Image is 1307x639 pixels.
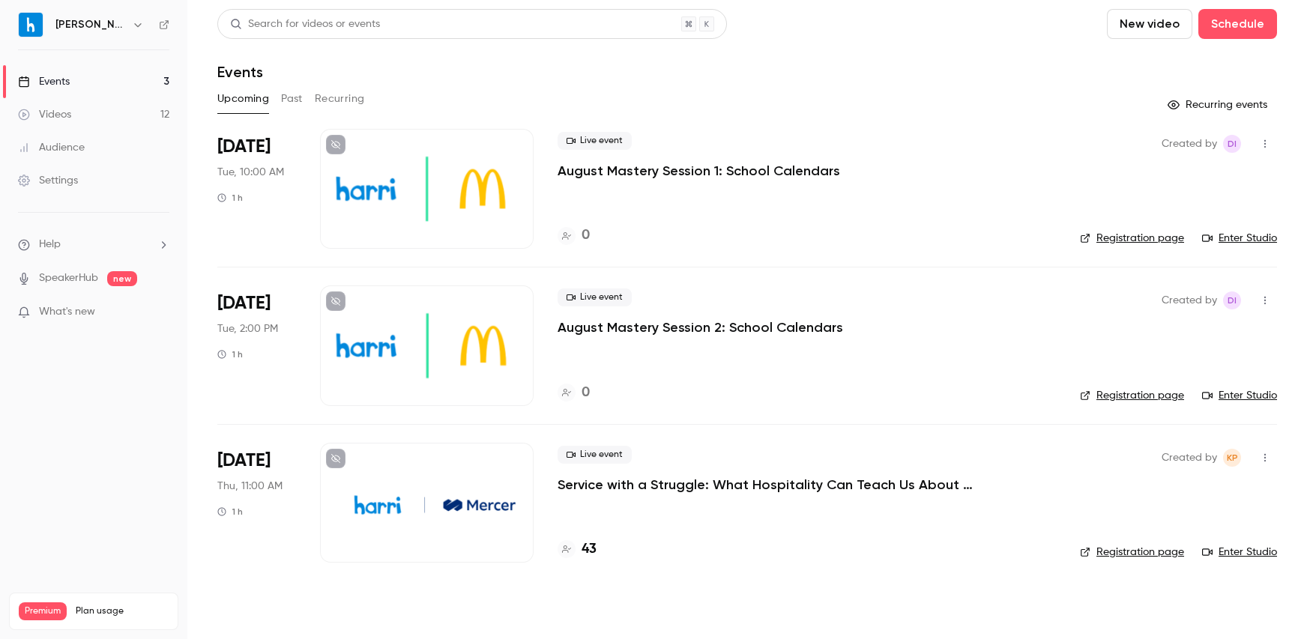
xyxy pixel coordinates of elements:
a: Service with a Struggle: What Hospitality Can Teach Us About Supporting Frontline Teams [558,476,1007,494]
a: August Mastery Session 2: School Calendars [558,318,843,336]
a: 0 [558,383,590,403]
p: Videos [19,620,47,634]
a: Enter Studio [1202,388,1277,403]
div: Settings [18,173,78,188]
span: [DATE] [217,449,271,473]
p: / 300 [138,620,169,634]
span: Live event [558,446,632,464]
span: Tue, 10:00 AM [217,165,284,180]
div: Videos [18,107,71,122]
span: DI [1228,135,1237,153]
h4: 43 [582,539,597,560]
button: Past [281,87,303,111]
span: Tue, 2:00 PM [217,321,278,336]
span: What's new [39,304,95,320]
h6: [PERSON_NAME] [55,17,126,32]
iframe: Noticeable Trigger [151,306,169,319]
li: help-dropdown-opener [18,237,169,252]
span: Plan usage [76,605,169,617]
span: new [107,271,137,286]
div: Search for videos or events [230,16,380,32]
span: Dennis Ivanov [1223,135,1241,153]
span: Created by [1162,291,1217,309]
h4: 0 [582,225,590,246]
span: Live event [558,132,632,150]
span: Created by [1162,135,1217,153]
a: Registration page [1080,388,1184,403]
button: Recurring [315,87,365,111]
span: 12 [138,623,145,632]
a: 0 [558,225,590,246]
h1: Events [217,63,263,81]
div: 1 h [217,192,243,204]
span: Kate Price [1223,449,1241,467]
div: Events [18,74,70,89]
button: New video [1107,9,1192,39]
a: August Mastery Session 1: School Calendars [558,162,840,180]
h4: 0 [582,383,590,403]
div: 1 h [217,348,243,360]
button: Upcoming [217,87,269,111]
div: 1 h [217,506,243,518]
span: DI [1228,291,1237,309]
span: Dennis Ivanov [1223,291,1241,309]
span: Premium [19,602,67,620]
div: Aug 19 Tue, 2:00 PM (America/New York) [217,285,296,405]
a: Enter Studio [1202,545,1277,560]
div: Sep 4 Thu, 11:00 AM (America/New York) [217,443,296,563]
span: Help [39,237,61,252]
div: Aug 19 Tue, 10:00 AM (America/New York) [217,129,296,249]
span: KP [1227,449,1238,467]
button: Recurring events [1161,93,1277,117]
span: Thu, 11:00 AM [217,479,283,494]
button: Schedule [1198,9,1277,39]
a: SpeakerHub [39,270,98,286]
img: Harri [19,13,43,37]
a: 43 [558,539,597,560]
a: Registration page [1080,231,1184,246]
a: Registration page [1080,545,1184,560]
span: Created by [1162,449,1217,467]
div: Audience [18,140,85,155]
a: Enter Studio [1202,231,1277,246]
span: Live event [558,288,632,306]
span: [DATE] [217,135,271,159]
span: [DATE] [217,291,271,315]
